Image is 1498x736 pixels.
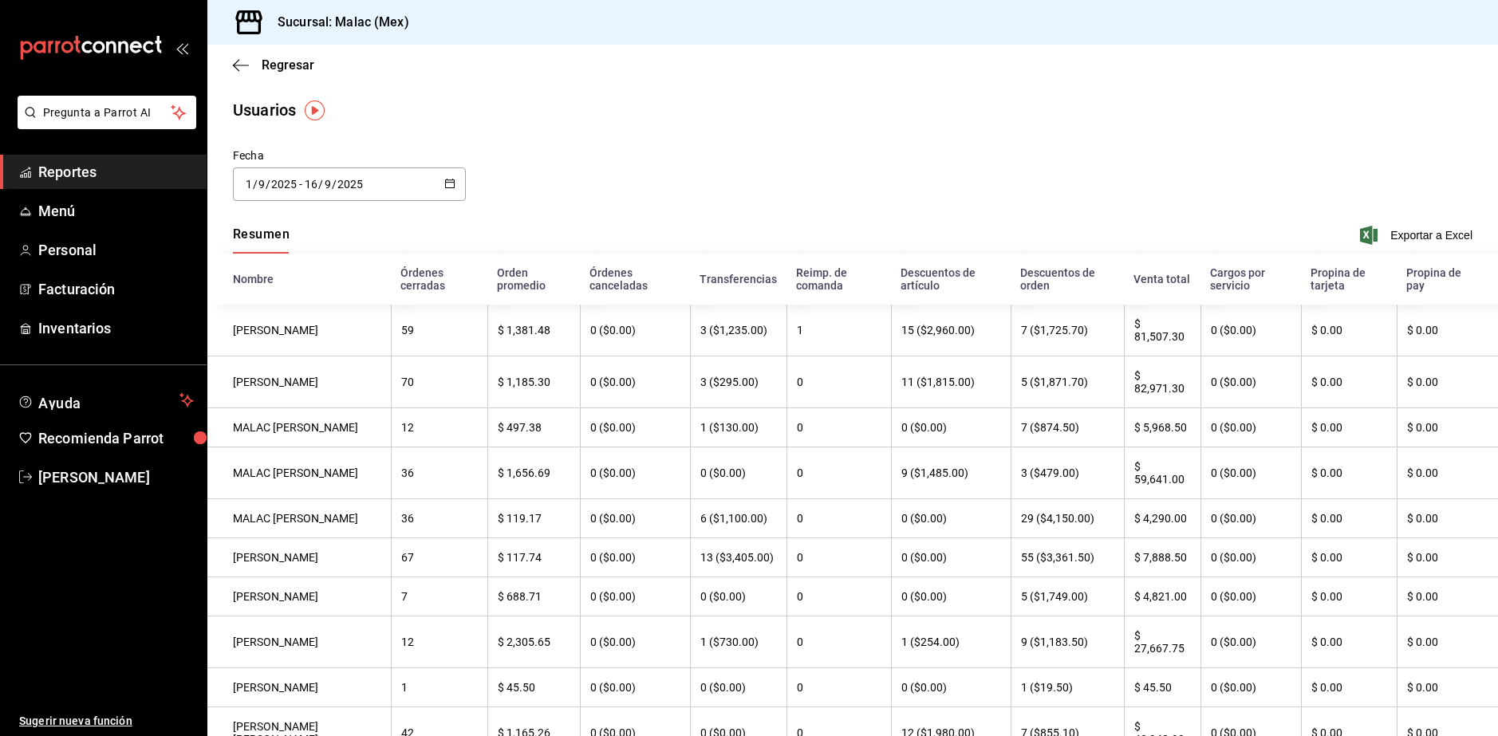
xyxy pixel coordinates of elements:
input: Day [245,178,253,191]
th: 0 ($0.00) [580,616,690,668]
th: 36 [391,447,487,499]
th: MALAC [PERSON_NAME] [207,408,391,447]
th: 0 ($0.00) [1200,305,1301,356]
th: 3 ($1,235.00) [690,305,786,356]
th: $ 0.00 [1301,577,1397,616]
button: Resumen [233,226,290,254]
th: $ 59,641.00 [1124,447,1200,499]
th: 1 ($19.50) [1011,668,1124,707]
th: Propina de tarjeta [1301,254,1397,305]
th: $ 497.38 [487,408,579,447]
th: 1 ($730.00) [690,616,786,668]
th: 0 ($0.00) [1200,538,1301,577]
th: 0 ($0.00) [891,577,1011,616]
th: 7 ($1,725.70) [1011,305,1124,356]
th: [PERSON_NAME] [207,356,391,408]
th: Descuentos de orden [1011,254,1124,305]
th: $ 1,185.30 [487,356,579,408]
th: 0 [786,447,891,499]
th: 0 ($0.00) [1200,616,1301,668]
th: $ 119.17 [487,499,579,538]
th: 11 ($1,815.00) [891,356,1011,408]
input: Year [337,178,364,191]
span: Inventarios [38,317,194,339]
span: Regresar [262,57,314,73]
th: $ 0.00 [1397,668,1498,707]
th: 1 ($254.00) [891,616,1011,668]
button: Exportar a Excel [1363,226,1472,245]
th: $ 7,888.50 [1124,538,1200,577]
th: [PERSON_NAME] [207,668,391,707]
th: 0 ($0.00) [1200,356,1301,408]
th: 0 [786,616,891,668]
th: $ 0.00 [1397,499,1498,538]
th: 9 ($1,485.00) [891,447,1011,499]
th: $ 0.00 [1301,305,1397,356]
a: Pregunta a Parrot AI [11,116,196,132]
th: $ 0.00 [1301,668,1397,707]
th: $ 81,507.30 [1124,305,1200,356]
th: 3 ($479.00) [1011,447,1124,499]
th: $ 0.00 [1301,499,1397,538]
th: 0 [786,408,891,447]
th: 0 ($0.00) [891,499,1011,538]
th: $ 5,968.50 [1124,408,1200,447]
th: Órdenes canceladas [580,254,690,305]
th: Reimp. de comanda [786,254,891,305]
th: Cargos por servicio [1200,254,1301,305]
th: 13 ($3,405.00) [690,538,786,577]
th: 0 ($0.00) [1200,447,1301,499]
th: 15 ($2,960.00) [891,305,1011,356]
th: $ 27,667.75 [1124,616,1200,668]
th: [PERSON_NAME] [207,305,391,356]
th: $ 0.00 [1397,577,1498,616]
th: Propina de pay [1397,254,1498,305]
input: Year [270,178,298,191]
th: 0 ($0.00) [580,447,690,499]
th: $ 0.00 [1301,616,1397,668]
th: $ 82,971.30 [1124,356,1200,408]
th: $ 0.00 [1397,538,1498,577]
th: $ 117.74 [487,538,579,577]
th: $ 4,290.00 [1124,499,1200,538]
th: 5 ($1,871.70) [1011,356,1124,408]
th: 29 ($4,150.00) [1011,499,1124,538]
th: 5 ($1,749.00) [1011,577,1124,616]
span: / [253,178,258,191]
th: $ 0.00 [1397,305,1498,356]
th: 0 ($0.00) [580,499,690,538]
th: 0 ($0.00) [1200,499,1301,538]
input: Month [258,178,266,191]
th: 1 [391,668,487,707]
th: 59 [391,305,487,356]
span: Sugerir nueva función [19,713,194,730]
th: 1 [786,305,891,356]
th: 36 [391,499,487,538]
th: 70 [391,356,487,408]
input: Month [324,178,332,191]
button: Pregunta a Parrot AI [18,96,196,129]
div: Usuarios [233,98,296,122]
img: Tooltip marker [305,100,325,120]
span: Pregunta a Parrot AI [43,104,171,121]
div: Fecha [233,148,466,164]
th: Nombre [207,254,391,305]
th: [PERSON_NAME] [207,577,391,616]
th: Descuentos de artículo [891,254,1011,305]
th: 0 ($0.00) [891,538,1011,577]
div: navigation tabs [233,226,290,254]
th: [PERSON_NAME] [207,538,391,577]
th: 0 ($0.00) [1200,577,1301,616]
th: 67 [391,538,487,577]
th: Venta total [1124,254,1200,305]
th: 0 ($0.00) [690,668,786,707]
th: 7 ($874.50) [1011,408,1124,447]
th: $ 0.00 [1397,356,1498,408]
th: 0 [786,577,891,616]
th: $ 0.00 [1301,538,1397,577]
th: 0 ($0.00) [1200,668,1301,707]
th: MALAC [PERSON_NAME] [207,499,391,538]
button: Regresar [233,57,314,73]
th: 0 ($0.00) [580,538,690,577]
